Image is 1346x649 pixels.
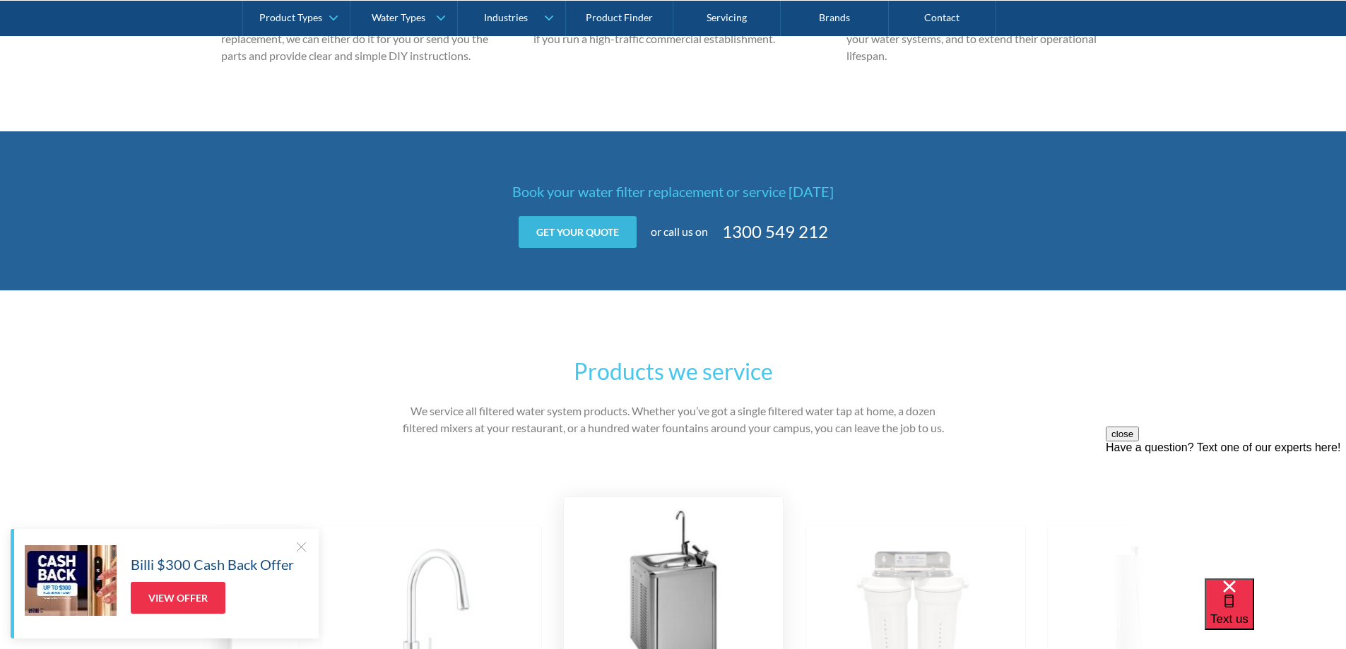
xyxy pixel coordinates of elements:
a: 1300 549 212 [722,219,828,244]
iframe: podium webchat widget bubble [1205,578,1346,649]
div: Industries [484,11,528,23]
h5: Billi $300 Cash Back Offer [131,554,294,575]
a: View Offer [131,582,225,614]
p: We service all filtered water system products. Whether you’ve got a single filtered water tap at ... [398,403,949,436]
a: Get your quote [519,216,637,248]
p: or call us on [651,223,708,240]
iframe: podium webchat widget prompt [1106,427,1346,596]
img: Billi $300 Cash Back Offer [25,545,117,616]
div: Product Types [259,11,322,23]
h2: Products we service [398,355,949,388]
h3: Book your water filter replacement or service [DATE] [398,181,949,202]
div: Water Types [372,11,425,23]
